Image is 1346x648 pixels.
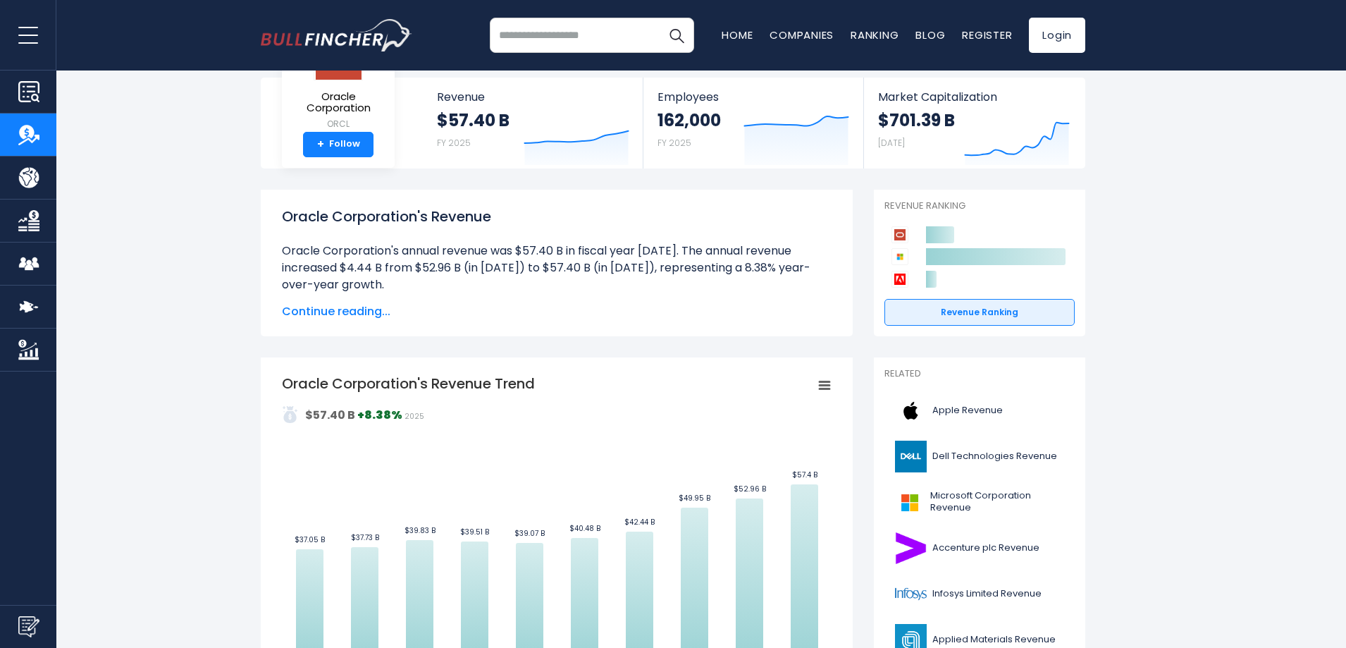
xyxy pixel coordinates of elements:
img: Microsoft Corporation competitors logo [891,248,908,265]
span: Continue reading... [282,303,832,320]
a: Go to homepage [261,19,412,51]
a: Dell Technologies Revenue [884,437,1075,476]
button: Search [659,18,694,53]
text: $42.44 B [624,517,655,527]
a: Register [962,27,1012,42]
tspan: Oracle Corporation's Revenue Trend [282,374,535,393]
p: Revenue Ranking [884,200,1075,212]
a: Home [722,27,753,42]
img: bullfincher logo [261,19,412,51]
a: Infosys Limited Revenue [884,575,1075,613]
span: Market Capitalization [878,90,1070,104]
text: $37.05 B [295,534,325,545]
a: Oracle Corporation ORCL [292,32,384,132]
li: Oracle Corporation's annual revenue was $57.40 B in fiscal year [DATE]. The annual revenue increa... [282,243,832,293]
small: ORCL [293,118,383,130]
a: Revenue $57.40 B FY 2025 [423,78,643,169]
img: MSFT logo [893,487,926,518]
small: FY 2025 [657,137,691,149]
text: $57.4 B [792,470,817,480]
img: DELL logo [893,441,928,472]
a: Login [1029,18,1085,53]
a: Revenue Ranking [884,299,1075,326]
text: $39.83 B [405,525,436,536]
strong: +8.38% [357,407,402,423]
a: Apple Revenue [884,391,1075,430]
text: $39.07 B [514,528,545,539]
text: $39.51 B [460,527,489,537]
img: AAPL logo [893,395,928,427]
text: $37.73 B [351,532,379,543]
span: Employees [657,90,848,104]
h1: Oracle Corporation's Revenue [282,206,832,227]
a: Blog [915,27,945,42]
text: $52.96 B [734,484,766,494]
a: Ranking [851,27,899,42]
span: Revenue [437,90,629,104]
a: Companies [770,27,834,42]
small: [DATE] [878,137,905,149]
p: Related [884,368,1075,380]
span: Oracle Corporation [293,91,383,114]
text: $40.48 B [569,523,600,534]
strong: + [317,138,324,151]
a: Accenture plc Revenue [884,529,1075,568]
a: Employees 162,000 FY 2025 [643,78,863,169]
img: Adobe competitors logo [891,271,908,288]
strong: 162,000 [657,109,721,131]
img: addasd [282,406,299,423]
strong: $701.39 B [878,109,955,131]
img: Oracle Corporation competitors logo [891,226,908,243]
a: +Follow [303,132,373,157]
img: INFY logo [893,578,928,610]
span: 2025 [405,411,424,422]
text: $49.95 B [679,493,710,503]
small: FY 2025 [437,137,471,149]
strong: $57.40 B [305,407,355,423]
img: ACN logo [893,532,928,564]
a: Market Capitalization $701.39 B [DATE] [864,78,1084,169]
a: Microsoft Corporation Revenue [884,483,1075,522]
strong: $57.40 B [437,109,510,131]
